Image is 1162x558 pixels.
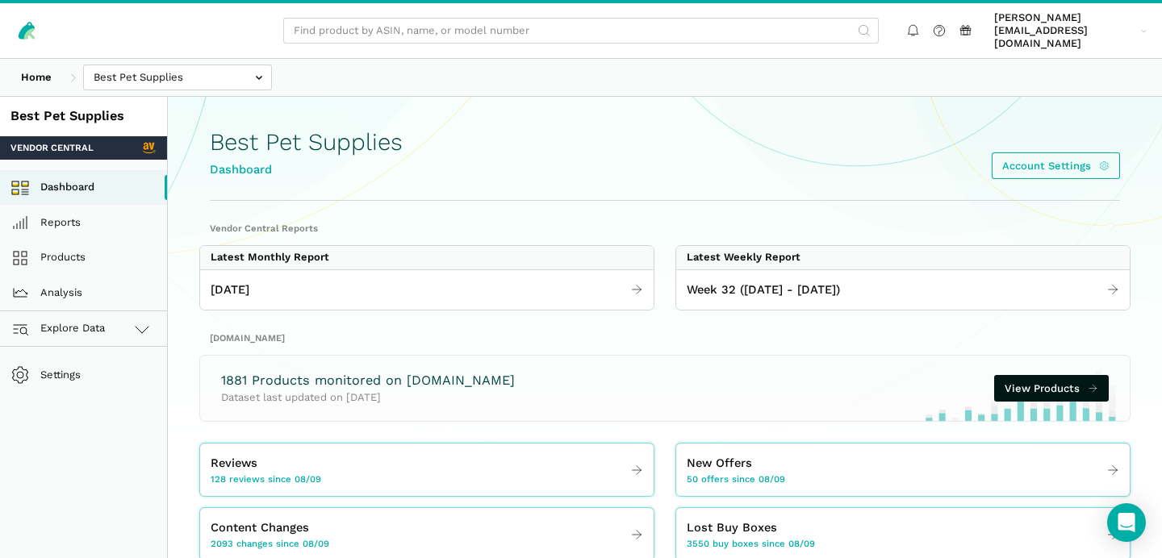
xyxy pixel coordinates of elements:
[1005,381,1080,397] span: View Products
[211,281,249,299] span: [DATE]
[211,251,329,264] div: Latest Monthly Report
[687,281,840,299] span: Week 32 ([DATE] - [DATE])
[210,331,1120,344] h2: [DOMAIN_NAME]
[994,11,1135,51] span: [PERSON_NAME][EMAIL_ADDRESS][DOMAIN_NAME]
[10,141,94,154] span: Vendor Central
[210,160,403,179] div: Dashboard
[16,319,106,339] span: Explore Data
[221,372,515,390] h3: 1881 Products monitored on [DOMAIN_NAME]
[676,276,1130,305] a: Week 32 ([DATE] - [DATE])
[687,518,777,537] span: Lost Buy Boxes
[211,537,329,550] span: 2093 changes since 08/09
[687,454,752,473] span: New Offers
[200,514,654,556] a: Content Changes 2093 changes since 08/09
[676,449,1130,491] a: New Offers 50 offers since 08/09
[200,449,654,491] a: Reviews 128 reviews since 08/09
[10,107,157,126] div: Best Pet Supplies
[211,454,257,473] span: Reviews
[221,389,515,406] p: Dataset last updated on [DATE]
[210,129,403,156] h1: Best Pet Supplies
[83,65,272,91] input: Best Pet Supplies
[992,152,1120,179] a: Account Settings
[283,18,879,44] input: Find product by ASIN, name, or model number
[200,276,654,305] a: [DATE]
[687,473,785,485] span: 50 offers since 08/09
[211,473,321,485] span: 128 reviews since 08/09
[687,251,800,264] div: Latest Weekly Report
[994,375,1109,402] a: View Products
[989,9,1152,53] a: [PERSON_NAME][EMAIL_ADDRESS][DOMAIN_NAME]
[687,537,815,550] span: 3550 buy boxes since 08/09
[1107,503,1146,542] div: Open Intercom Messenger
[211,518,309,537] span: Content Changes
[676,514,1130,556] a: Lost Buy Boxes 3550 buy boxes since 08/09
[10,65,62,91] a: Home
[210,222,1120,235] h2: Vendor Central Reports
